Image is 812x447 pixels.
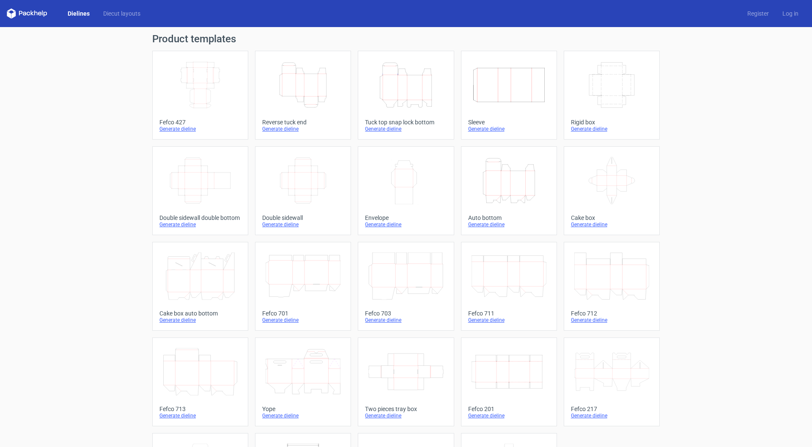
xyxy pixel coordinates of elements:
div: Generate dieline [365,412,447,419]
a: Fefco 713Generate dieline [152,337,248,426]
a: YopeGenerate dieline [255,337,351,426]
div: Fefco 701 [262,310,344,317]
div: Cake box [571,214,653,221]
div: Generate dieline [365,221,447,228]
div: Generate dieline [262,221,344,228]
div: Double sidewall [262,214,344,221]
div: Generate dieline [571,221,653,228]
div: Generate dieline [159,221,241,228]
a: Tuck top snap lock bottomGenerate dieline [358,51,454,140]
a: Cake boxGenerate dieline [564,146,660,235]
a: Reverse tuck endGenerate dieline [255,51,351,140]
div: Two pieces tray box [365,406,447,412]
h1: Product templates [152,34,660,44]
a: Fefco 712Generate dieline [564,242,660,331]
a: Fefco 711Generate dieline [461,242,557,331]
a: Fefco 217Generate dieline [564,337,660,426]
a: Double sidewallGenerate dieline [255,146,351,235]
a: Auto bottomGenerate dieline [461,146,557,235]
div: Fefco 712 [571,310,653,317]
a: Fefco 201Generate dieline [461,337,557,426]
div: Fefco 711 [468,310,550,317]
div: Fefco 217 [571,406,653,412]
a: Rigid boxGenerate dieline [564,51,660,140]
div: Generate dieline [468,126,550,132]
a: Fefco 701Generate dieline [255,242,351,331]
div: Generate dieline [468,412,550,419]
div: Yope [262,406,344,412]
a: Dielines [61,9,96,18]
div: Fefco 201 [468,406,550,412]
a: SleeveGenerate dieline [461,51,557,140]
div: Generate dieline [571,412,653,419]
div: Fefco 703 [365,310,447,317]
div: Sleeve [468,119,550,126]
a: Cake box auto bottomGenerate dieline [152,242,248,331]
div: Fefco 427 [159,119,241,126]
a: Log in [776,9,805,18]
div: Generate dieline [571,126,653,132]
div: Generate dieline [159,126,241,132]
a: Two pieces tray boxGenerate dieline [358,337,454,426]
a: EnvelopeGenerate dieline [358,146,454,235]
div: Generate dieline [262,126,344,132]
div: Reverse tuck end [262,119,344,126]
div: Generate dieline [159,317,241,324]
a: Fefco 703Generate dieline [358,242,454,331]
a: Register [741,9,776,18]
div: Generate dieline [262,317,344,324]
div: Tuck top snap lock bottom [365,119,447,126]
a: Fefco 427Generate dieline [152,51,248,140]
a: Diecut layouts [96,9,147,18]
div: Generate dieline [468,221,550,228]
div: Generate dieline [159,412,241,419]
div: Fefco 713 [159,406,241,412]
a: Double sidewall double bottomGenerate dieline [152,146,248,235]
div: Generate dieline [468,317,550,324]
div: Auto bottom [468,214,550,221]
div: Generate dieline [365,126,447,132]
div: Generate dieline [365,317,447,324]
div: Envelope [365,214,447,221]
div: Rigid box [571,119,653,126]
div: Generate dieline [262,412,344,419]
div: Generate dieline [571,317,653,324]
div: Double sidewall double bottom [159,214,241,221]
div: Cake box auto bottom [159,310,241,317]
